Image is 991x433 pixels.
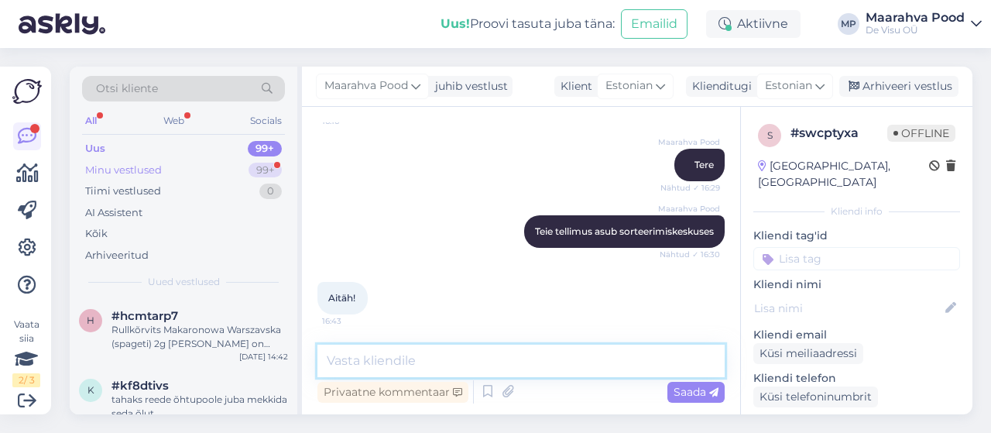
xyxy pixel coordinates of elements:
div: Vaata siia [12,318,40,387]
a: Maarahva PoodDe Visu OÜ [866,12,982,36]
div: juhib vestlust [429,78,508,95]
span: Nähtud ✓ 16:30 [660,249,720,260]
p: Kliendi tag'id [753,228,960,244]
div: MP [838,13,859,35]
span: h [87,314,94,326]
span: s [767,129,773,141]
span: Offline [887,125,955,142]
div: [DATE] 14:42 [239,351,288,363]
div: Kliendi info [753,204,960,218]
span: Estonian [605,77,653,95]
span: Nähtud ✓ 16:29 [660,182,720,194]
span: #hcmtarp7 [111,309,178,323]
div: 0 [259,184,282,199]
div: Uus [85,141,105,156]
div: 99+ [249,163,282,178]
span: Teie tellimus asub sorteerimiskeskuses [535,225,714,237]
span: Maarahva Pood [658,136,720,148]
div: 2 / 3 [12,373,40,387]
span: 16:43 [322,315,380,327]
div: Tiimi vestlused [85,184,161,199]
div: Privaatne kommentaar [317,382,468,403]
span: Tere [694,159,714,170]
div: Socials [247,111,285,131]
div: Klient [554,78,592,95]
div: Minu vestlused [85,163,162,178]
div: All [82,111,100,131]
div: AI Assistent [85,205,142,221]
div: Kõik [85,226,108,242]
div: Arhiveeri vestlus [839,76,958,97]
input: Lisa nimi [754,300,942,317]
div: [GEOGRAPHIC_DATA], [GEOGRAPHIC_DATA] [758,158,929,191]
span: Estonian [765,77,812,95]
span: Saada [674,385,718,399]
div: Rullkõrvits Makaronowa Warszavska (spageti) 2g [PERSON_NAME] on ümargune ostsin telilt pikt on pa... [111,323,288,351]
p: Kliendi nimi [753,277,960,293]
div: Küsi telefoninumbrit [753,387,878,407]
div: Maarahva Pood [866,12,965,24]
div: Aktiivne [706,10,801,38]
div: 99+ [248,141,282,156]
span: Maarahva Pood [324,77,408,95]
div: Proovi tasuta juba täna: [441,15,615,33]
p: Kliendi telefon [753,370,960,387]
button: Emailid [621,9,688,39]
div: Arhiveeritud [85,248,149,263]
span: Maarahva Pood [658,203,720,215]
div: Klienditugi [686,78,752,95]
div: Küsi meiliaadressi [753,343,863,364]
span: Otsi kliente [96,81,158,97]
span: Aitäh! [328,292,355,304]
span: k [87,384,94,396]
div: De Visu OÜ [866,24,965,36]
span: #kf8dtivs [111,379,169,393]
img: Askly Logo [12,79,42,104]
p: Kliendi email [753,327,960,343]
b: Uus! [441,16,470,31]
div: tahaks reede õhtupoole juba mekkida seda õlut [111,393,288,421]
p: Klienditeekond [753,414,960,430]
input: Lisa tag [753,247,960,270]
div: Web [160,111,187,131]
div: # swcptyxa [790,124,887,143]
span: Uued vestlused [148,275,220,289]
